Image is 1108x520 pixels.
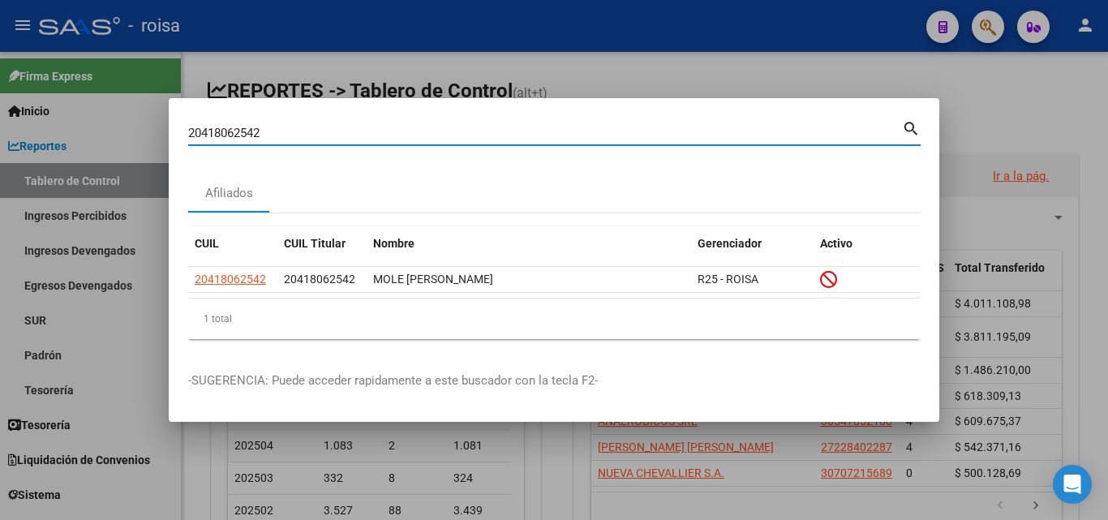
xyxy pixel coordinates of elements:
span: Activo [820,237,852,250]
div: MOLE [PERSON_NAME] [373,270,685,289]
datatable-header-cell: Nombre [367,226,691,261]
p: -SUGERENCIA: Puede acceder rapidamente a este buscador con la tecla F2- [188,372,920,390]
span: 20418062542 [195,273,266,286]
div: 1 total [188,299,920,339]
datatable-header-cell: CUIL [188,226,277,261]
datatable-header-cell: CUIL Titular [277,226,367,261]
span: R25 - ROISA [698,273,758,286]
datatable-header-cell: Gerenciador [691,226,814,261]
span: CUIL [195,237,219,250]
div: Open Intercom Messenger [1053,465,1092,504]
span: Nombre [373,237,414,250]
span: 20418062542 [284,273,355,286]
datatable-header-cell: Activo [814,226,920,261]
div: Afiliados [205,184,253,203]
mat-icon: search [902,118,921,137]
span: CUIL Titular [284,237,346,250]
span: Gerenciador [698,237,762,250]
